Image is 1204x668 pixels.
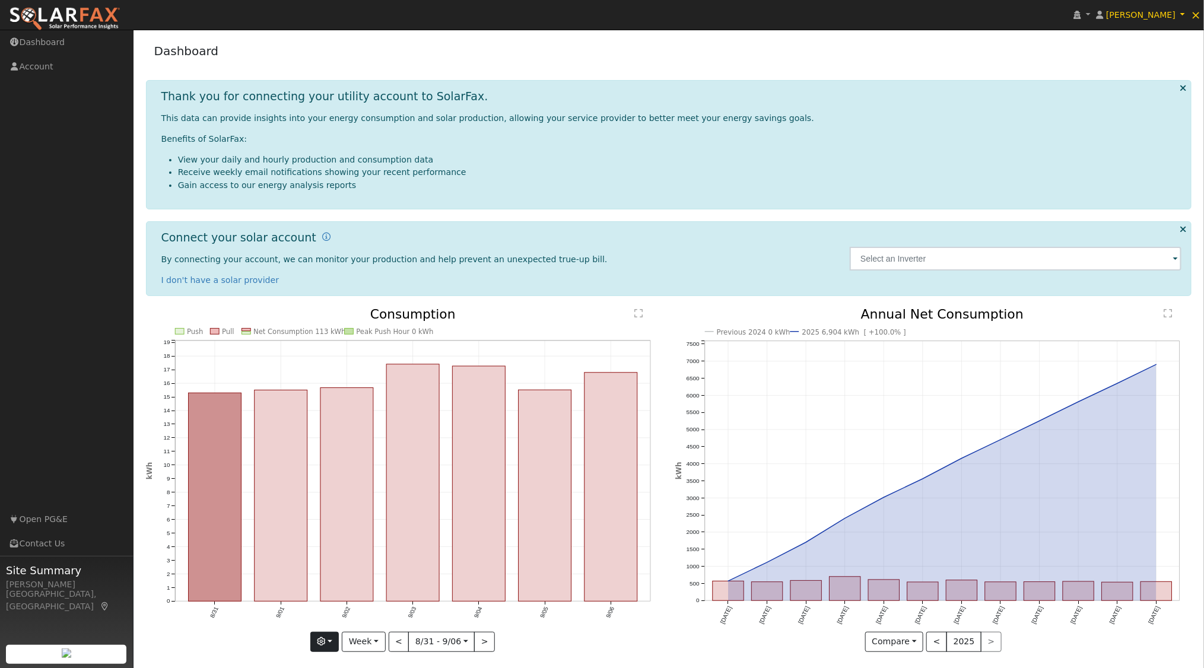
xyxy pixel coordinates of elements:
text: 15 [163,393,170,400]
text: 0 [696,597,700,604]
h1: Thank you for connecting your utility account to SolarFax. [161,90,488,103]
text: 11 [163,448,170,454]
text: 8/31 [208,606,219,619]
text: 1 [167,584,170,591]
text: 5 [167,530,170,536]
text: [DATE] [1069,605,1083,625]
text: 7500 [686,341,700,347]
text: 1500 [686,546,700,552]
div: [PERSON_NAME] [6,578,127,591]
rect: onclick="" [907,583,939,601]
text: 6 [167,516,170,523]
button: < [389,632,409,652]
text: Net Consumption 113 kWh [253,327,345,336]
text: 9/06 [605,606,616,619]
circle: onclick="" [920,476,925,481]
rect: onclick="" [453,366,506,602]
button: < [926,632,947,652]
circle: onclick="" [1115,381,1120,386]
text: Previous 2024 0 kWh [717,328,790,336]
text: 4000 [686,460,700,467]
a: Map [100,602,110,611]
text: 5000 [686,426,700,432]
rect: onclick="" [790,581,822,601]
div: [GEOGRAPHIC_DATA], [GEOGRAPHIC_DATA] [6,588,127,613]
text: 3500 [686,478,700,484]
span: By connecting your account, we can monitor your production and help prevent an unexpected true-up... [161,255,608,264]
a: I don't have a solar provider [161,275,279,285]
text: 7000 [686,358,700,364]
rect: onclick="" [320,388,373,602]
text: 9/01 [275,606,285,619]
rect: onclick="" [713,581,744,601]
text: 4500 [686,443,700,450]
text: [DATE] [1148,605,1161,625]
text: 6000 [686,392,700,399]
text: 14 [163,407,170,413]
rect: onclick="" [868,580,900,600]
text: 4 [167,543,170,550]
rect: onclick="" [386,364,439,602]
circle: onclick="" [1037,419,1042,424]
rect: onclick="" [830,577,861,600]
text: [DATE] [875,605,888,625]
text:  [1164,308,1172,318]
span: Site Summary [6,562,127,578]
text: 12 [163,434,170,441]
text: 1000 [686,563,700,570]
text: [DATE] [797,605,811,625]
text: [DATE] [836,605,850,625]
rect: onclick="" [519,390,571,602]
input: Select an Inverter [850,247,1181,271]
text: [DATE] [914,605,927,625]
rect: onclick="" [1063,582,1095,601]
button: > [474,632,495,652]
rect: onclick="" [188,393,241,602]
h1: Connect your solar account [161,231,316,244]
text: 18 [163,352,170,359]
rect: onclick="" [1141,582,1173,601]
a: Dashboard [154,44,219,58]
text: 16 [163,380,170,386]
text: 19 [163,339,170,345]
li: View your daily and hourly production and consumption data [178,154,1182,166]
text: 500 [690,580,700,587]
text: 3000 [686,495,700,501]
circle: onclick="" [882,495,887,500]
text: 2500 [686,512,700,519]
text: 2 [167,571,170,577]
rect: onclick="" [584,373,637,602]
span: This data can provide insights into your energy consumption and solar production, allowing your s... [161,113,814,123]
text: 5500 [686,409,700,416]
li: Receive weekly email notifications showing your recent performance [178,166,1182,179]
text: Consumption [370,307,456,322]
text: [DATE] [1031,605,1044,625]
text: [DATE] [719,605,733,625]
text: 17 [163,366,170,373]
li: Gain access to our energy analysis reports [178,179,1182,192]
button: Compare [865,632,924,652]
text: 9/02 [341,606,351,619]
text: Push [187,327,203,336]
text: [DATE] [953,605,967,625]
circle: onclick="" [998,437,1003,442]
text:  [635,308,643,318]
text: 7 [167,502,170,509]
rect: onclick="" [1024,582,1056,601]
circle: onclick="" [726,579,730,584]
circle: onclick="" [843,516,847,521]
text: 9/03 [407,606,418,619]
text: [DATE] [992,605,1005,625]
button: 8/31 - 9/06 [408,632,475,652]
text: kWh [145,462,153,479]
text: 8 [167,489,170,495]
text: Annual Net Consumption [861,307,1024,322]
text: [DATE] [1108,605,1122,625]
img: retrieve [62,648,71,658]
circle: onclick="" [1076,399,1081,404]
rect: onclick="" [255,390,307,602]
text: Pull [222,327,234,336]
circle: onclick="" [803,540,808,545]
button: 2025 [946,632,981,652]
text: 9/05 [539,606,549,619]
